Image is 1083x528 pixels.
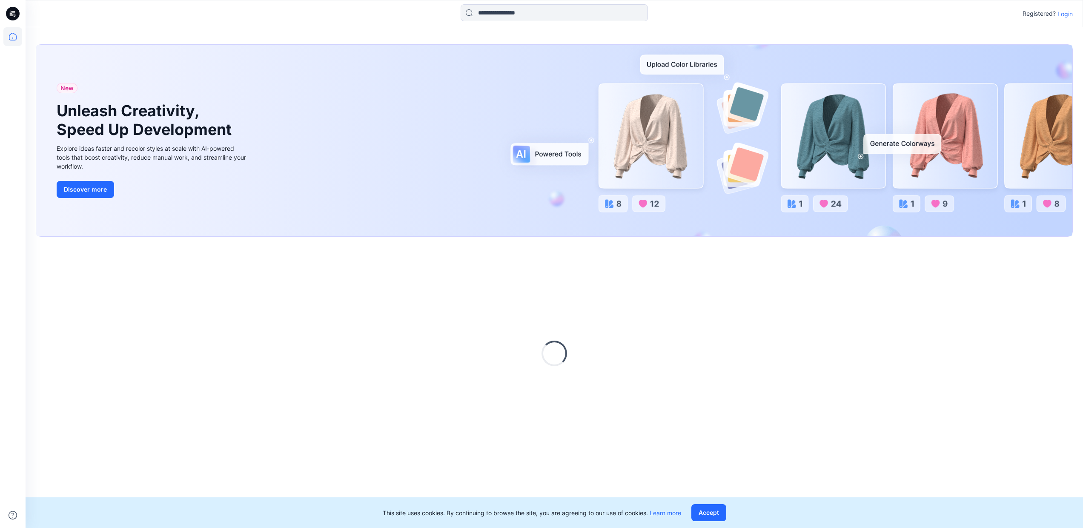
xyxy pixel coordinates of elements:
[57,144,248,171] div: Explore ideas faster and recolor styles at scale with AI-powered tools that boost creativity, red...
[691,504,726,521] button: Accept
[383,508,681,517] p: This site uses cookies. By continuing to browse the site, you are agreeing to our use of cookies.
[57,181,248,198] a: Discover more
[57,102,235,138] h1: Unleash Creativity, Speed Up Development
[60,83,74,93] span: New
[1023,9,1056,19] p: Registered?
[650,509,681,517] a: Learn more
[57,181,114,198] button: Discover more
[1057,9,1073,18] p: Login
